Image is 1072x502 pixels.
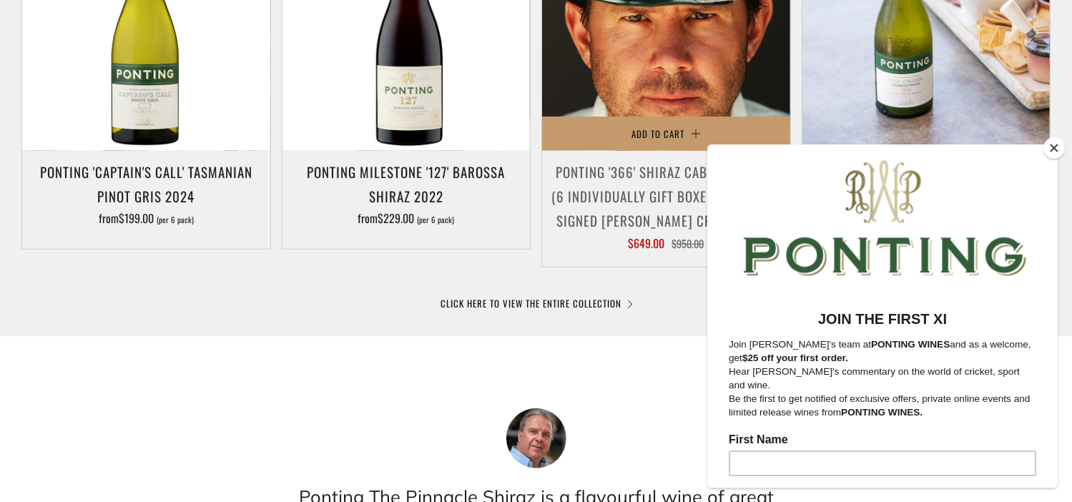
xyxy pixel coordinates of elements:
strong: PONTING WINES. [134,262,215,273]
span: $199.00 [119,210,154,227]
strong: $25 off your first order. [35,208,141,219]
label: Email [21,409,329,426]
span: (per 6 pack) [417,216,454,224]
span: Add to Cart [631,127,684,141]
a: Ponting Milestone '127' Barossa Shiraz 2022 from$229.00 (per 6 pack) [282,159,531,231]
a: CLICK HERE TO VIEW THE ENTIRE COLLECTION [441,296,631,310]
h3: Ponting 'Captain's Call' Tasmanian Pinot Gris 2024 [29,159,263,208]
span: (per 6 pack) [157,216,194,224]
h3: Ponting '366' Shiraz Cabernet 2020 (6 individually gift boxed bottles) + SIGNED [PERSON_NAME] CRI... [549,159,783,233]
a: Ponting '366' Shiraz Cabernet 2020 (6 individually gift boxed bottles) + SIGNED [PERSON_NAME] CRI... [542,159,790,249]
a: Ponting 'Captain's Call' Tasmanian Pinot Gris 2024 from$199.00 (per 6 pack) [22,159,270,231]
button: Close [1043,137,1065,159]
strong: PONTING WINES [164,195,242,205]
span: from [358,210,454,227]
span: $229.00 [378,210,414,227]
button: Add to Cart [542,117,790,151]
strong: JOIN THE FIRST XI [111,167,240,182]
span: from [99,210,194,227]
p: Be the first to get notified of exclusive offers, private online events and limited release wines... [21,247,329,275]
label: Last Name [21,349,329,366]
span: $950.00 [672,236,704,251]
label: First Name [21,289,329,306]
span: $649.00 [628,235,664,252]
p: Join [PERSON_NAME]'s team at and as a welcome, get [21,193,329,220]
input: Subscribe [21,469,329,495]
h3: Ponting Milestone '127' Barossa Shiraz 2022 [290,159,523,208]
p: Hear [PERSON_NAME]'s commentary on the world of cricket, sport and wine. [21,220,329,247]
